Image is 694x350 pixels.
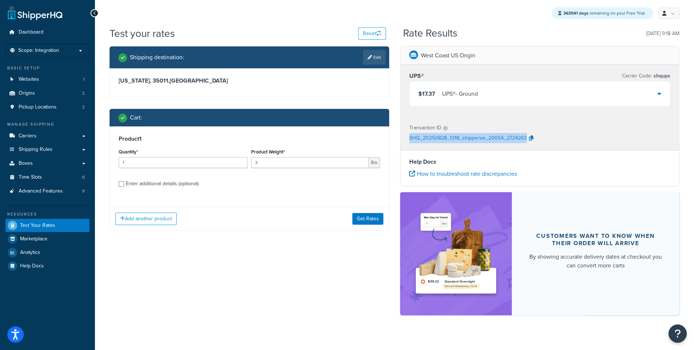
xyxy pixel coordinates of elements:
[5,129,89,143] a: Carriers
[5,184,89,198] a: Advanced Features9
[363,50,386,65] a: Edit
[19,174,42,180] span: Time Slots
[409,123,441,133] p: Transaction ID
[409,133,527,144] p: SHQ_20250828_1318_shipperws_20054_2724263
[563,10,588,16] strong: 363541 days
[5,211,89,217] div: Resources
[5,219,89,232] a: Test Your Rates
[5,143,89,156] a: Shipping Rules
[19,104,57,110] span: Pickup Locations
[126,179,199,189] div: Enter additional details (optional)
[119,149,138,155] label: Quantity*
[668,324,687,343] button: Open Resource Center
[82,90,85,96] span: 2
[529,232,662,247] div: Customers want to know when their order will arrive
[5,121,89,128] div: Manage Shipping
[5,246,89,259] a: Analytics
[529,252,662,270] div: By showing accurate delivery dates at checkout you can convert more carts
[19,133,37,139] span: Carriers
[5,100,89,114] li: Pickup Locations
[369,157,380,168] span: lbs
[5,171,89,184] li: Time Slots
[19,29,43,35] span: Dashboard
[5,184,89,198] li: Advanced Features
[418,90,435,98] span: $17.37
[110,26,175,41] h1: Test your rates
[18,47,59,54] span: Scope: Integration
[403,28,457,39] h2: Rate Results
[130,114,142,121] h2: Cart :
[251,157,369,168] input: 0.00
[20,250,40,256] span: Analytics
[19,147,53,153] span: Shipping Rules
[5,87,89,100] a: Origins2
[352,213,383,225] button: Get Rates
[5,73,89,86] li: Websites
[563,10,645,16] span: remaining on your Free Trial
[652,72,670,80] span: shqups
[20,222,55,229] span: Test Your Rates
[130,54,184,61] h2: Shipping destination :
[5,26,89,39] a: Dashboard
[119,157,248,168] input: 0.0
[622,71,670,81] p: Carrier Code:
[646,28,679,39] p: [DATE] 9:18 AM
[5,232,89,246] a: Marketplace
[5,73,89,86] a: Websites1
[442,89,478,99] div: UPS® - Ground
[19,90,35,96] span: Origins
[409,157,671,166] h4: Help Docs
[19,160,33,167] span: Boxes
[5,87,89,100] li: Origins
[83,76,85,83] span: 1
[358,27,386,40] button: Reset
[115,213,177,225] button: Add another product
[409,72,424,80] h3: UPS®
[5,157,89,170] a: Boxes
[82,104,85,110] span: 2
[20,263,44,269] span: Help Docs
[119,181,124,187] input: Enter additional details (optional)
[409,170,517,178] a: How to troubleshoot rate discrepancies
[119,135,380,142] h3: Product 1
[5,171,89,184] a: Time Slots0
[82,174,85,180] span: 0
[411,203,501,304] img: feature-image-ddt-36eae7f7280da8017bfb280eaccd9c446f90b1fe08728e4019434db127062ab4.png
[5,65,89,71] div: Basic Setup
[421,50,475,61] p: West Coast US Origin
[19,76,39,83] span: Websites
[19,188,63,194] span: Advanced Features
[5,100,89,114] a: Pickup Locations2
[251,149,285,155] label: Product Weight*
[20,236,47,242] span: Marketplace
[82,188,85,194] span: 9
[119,77,380,84] h3: [US_STATE], 35011 , [GEOGRAPHIC_DATA]
[5,259,89,273] a: Help Docs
